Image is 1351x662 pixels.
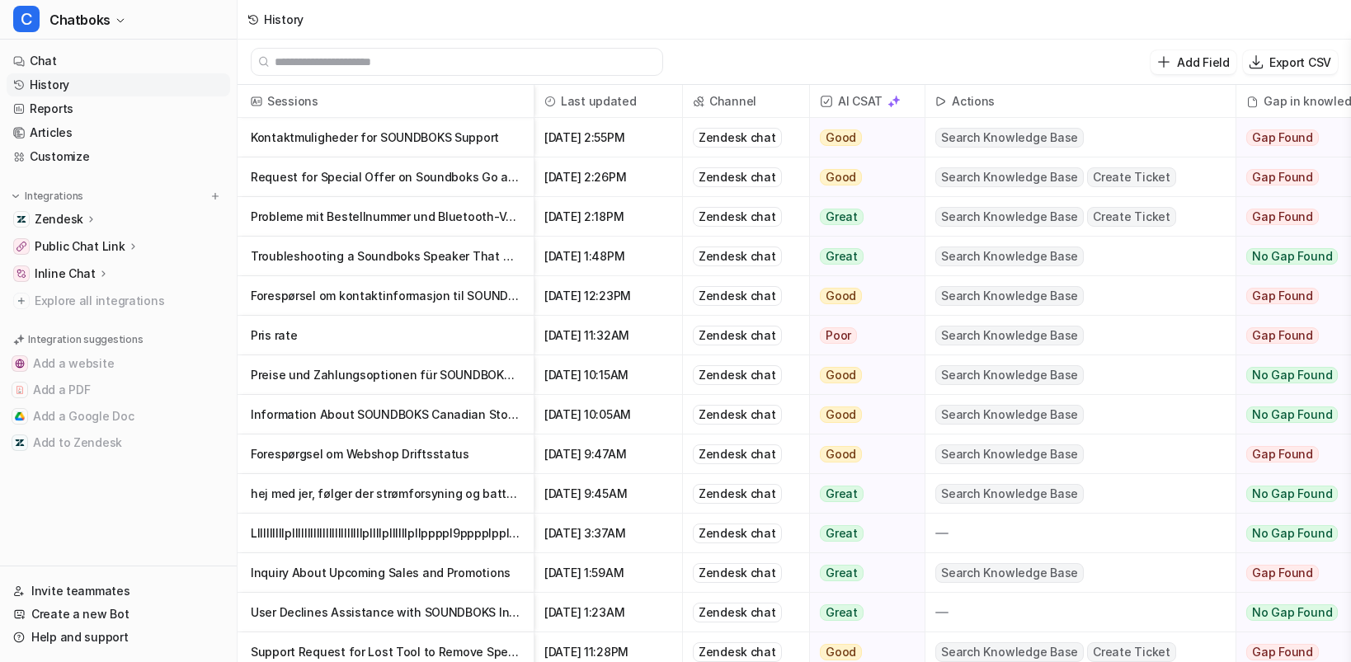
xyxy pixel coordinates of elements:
div: History [264,11,304,28]
span: Gap Found [1246,209,1319,225]
p: Preise und Zahlungsoptionen für SOUNDBOKS Produkte [251,355,520,395]
span: Gap Found [1246,446,1319,462]
span: Create Ticket [1087,642,1176,662]
span: Search Knowledge Base [935,563,1084,583]
img: menu_add.svg [209,190,221,202]
span: Good [820,367,862,383]
span: Poor [820,327,857,344]
button: Great [810,474,915,514]
img: Add a Google Doc [15,411,25,421]
span: Good [820,446,862,462]
p: Pris rate [251,316,520,355]
span: Search Knowledge Base [935,484,1084,504]
span: Search Knowledge Base [935,167,1084,187]
span: Great [820,604,864,621]
p: Forespørsel om kontaktinformasjon til SOUNDBOKS kundeservice [251,276,520,316]
span: Great [820,248,864,265]
span: [DATE] 12:23PM [541,276,675,316]
button: Export CSV [1243,50,1338,74]
div: Zendesk chat [693,563,782,583]
div: Zendesk chat [693,326,782,345]
span: Search Knowledge Base [935,326,1084,345]
span: [DATE] 2:55PM [541,118,675,157]
span: AI CSAT [817,85,918,118]
span: Chatboks [49,8,111,31]
span: [DATE] 10:05AM [541,395,675,434]
span: No Gap Found [1246,367,1338,383]
span: Search Knowledge Base [935,405,1084,425]
span: Gap Found [1246,644,1319,660]
img: explore all integrations [13,293,30,309]
button: Good [810,355,915,395]
span: No Gap Found [1246,486,1338,502]
span: Search Knowledge Base [935,365,1084,385]
span: Create Ticket [1087,207,1176,227]
a: Chat [7,49,230,73]
span: Search Knowledge Base [935,128,1084,148]
div: Zendesk chat [693,603,782,622]
div: Zendesk chat [693,365,782,385]
button: Great [810,553,915,593]
a: Create a new Bot [7,603,230,626]
button: Great [810,237,915,276]
a: Invite teammates [7,580,230,603]
div: Zendesk chat [693,405,782,425]
span: Gap Found [1246,327,1319,344]
span: Channel [690,85,803,118]
a: Help and support [7,626,230,649]
p: Llllllllllplllllllllllllllllllllllpllllpllllllpllppppl9pppplpplpppllllppllpllpplllllllllpllpllp0p... [251,514,520,553]
div: Zendesk chat [693,286,782,306]
span: Gap Found [1246,129,1319,146]
p: Integration suggestions [28,332,143,347]
span: Sessions [244,85,527,118]
span: Great [820,525,864,542]
span: No Gap Found [1246,406,1338,423]
p: hej med jer, følger der strømforsyning og batteri med den nye lightboks ?? [251,474,520,514]
button: Add Field [1151,50,1236,74]
span: Great [820,209,864,225]
button: Good [810,276,915,316]
div: Zendesk chat [693,444,782,464]
span: Good [820,169,862,185]
div: Zendesk chat [693,523,782,543]
span: Gap Found [1246,169,1319,185]
span: [DATE] 1:59AM [541,553,675,593]
button: Good [810,157,915,197]
p: Forespørgsel om Webshop Driftsstatus [251,434,520,474]
div: Zendesk chat [693,128,782,148]
span: [DATE] 2:18PM [541,197,675,237]
img: Add to Zendesk [15,438,25,448]
img: Zendesk [16,214,26,224]
a: Articles [7,121,230,144]
div: Zendesk chat [693,246,782,266]
span: No Gap Found [1246,604,1338,621]
div: Zendesk chat [693,167,782,187]
span: [DATE] 2:26PM [541,157,675,197]
span: C [13,6,40,32]
button: Integrations [7,188,88,204]
button: Great [810,593,915,632]
a: Explore all integrations [7,289,230,312]
p: Information About SOUNDBOKS Canadian Store and Support [251,395,520,434]
span: Gap Found [1246,565,1319,581]
div: Zendesk chat [693,642,782,662]
button: Great [810,197,915,237]
img: Add a website [15,359,25,369]
p: Integrations [25,190,83,203]
button: Good [810,434,915,474]
div: Zendesk chat [693,484,782,504]
a: Reports [7,97,230,120]
span: Search Knowledge Base [935,642,1084,662]
button: Add a websiteAdd a website [7,350,230,377]
span: Great [820,486,864,502]
button: Add a Google DocAdd a Google Doc [7,403,230,430]
img: Inline Chat [16,269,26,279]
div: Zendesk chat [693,207,782,227]
span: Explore all integrations [35,288,224,314]
span: No Gap Found [1246,248,1338,265]
span: Great [820,565,864,581]
p: Request for Special Offer on Soundboks Go and Battery for Student Event [251,157,520,197]
a: Customize [7,145,230,168]
span: Search Knowledge Base [935,286,1084,306]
